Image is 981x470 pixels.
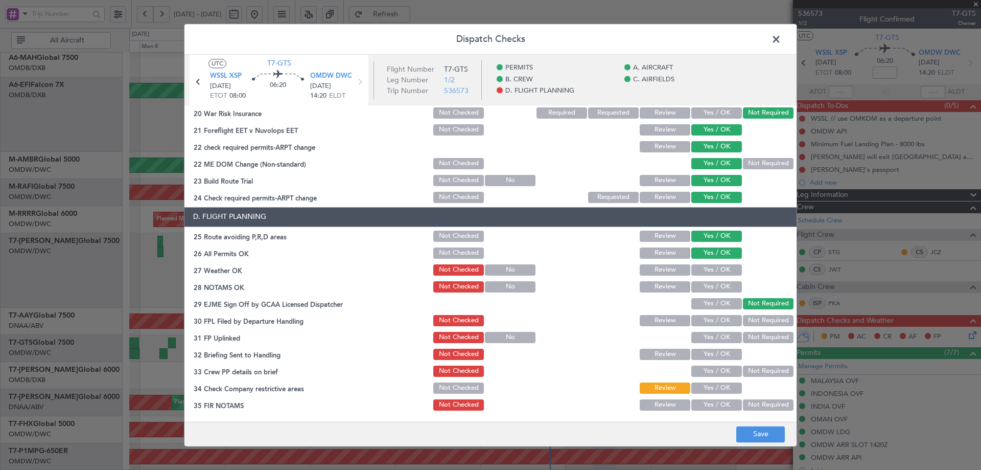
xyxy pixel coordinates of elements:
button: Not Required [743,366,793,377]
button: Not Required [743,332,793,343]
button: Not Required [743,158,793,169]
header: Dispatch Checks [184,24,797,55]
button: Not Required [743,399,793,411]
button: Not Required [743,315,793,326]
button: Not Required [743,298,793,309]
button: Not Required [743,107,793,119]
